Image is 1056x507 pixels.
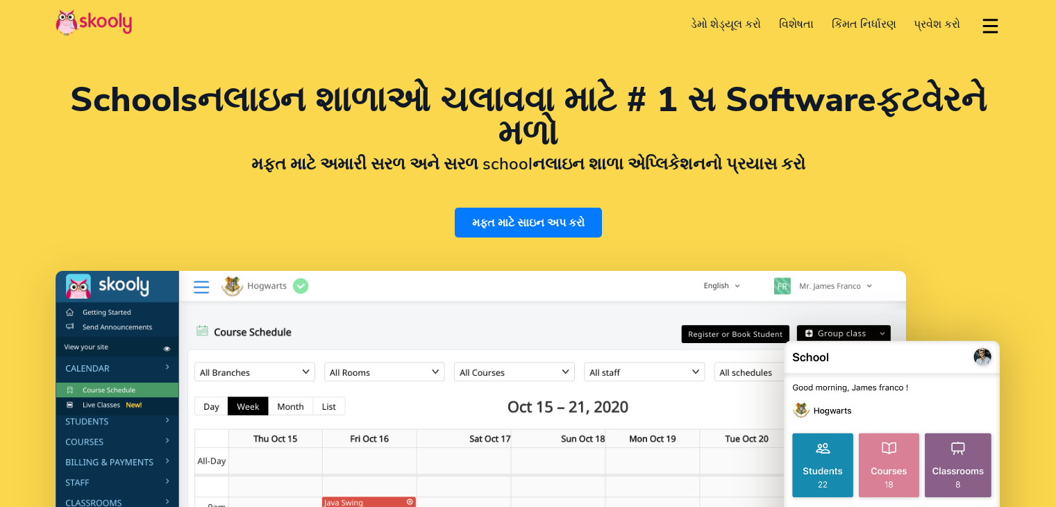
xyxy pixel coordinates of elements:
[455,208,602,238] a: મફત માટે સાઇન અપ કરો
[56,83,1000,150] h1: Schoolsનલાઇન શાળાઓ ચલાવવા માટે # 1 સ Softwareફ્ટવેરને મળો
[56,9,132,36] img: Skooly
[56,153,1000,174] h2: મફત માટે અમારી સરળ અને સરળ schoolનલાઇન શાળા એપ્લિકેશનનો પ્રયાસ કરો
[980,10,1000,42] button: dropdown menu
[905,13,969,35] a: પ્રવેશ કરો
[823,13,905,35] a: કિંમત નિર્ધારણ
[770,13,823,35] a: વિશેષતા
[914,17,960,32] span: પ્રવેશ કરો
[682,13,771,35] a: ડેમો શેડ્યૂલ કરો
[832,17,896,32] span: કિંમત નિર્ધારણ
